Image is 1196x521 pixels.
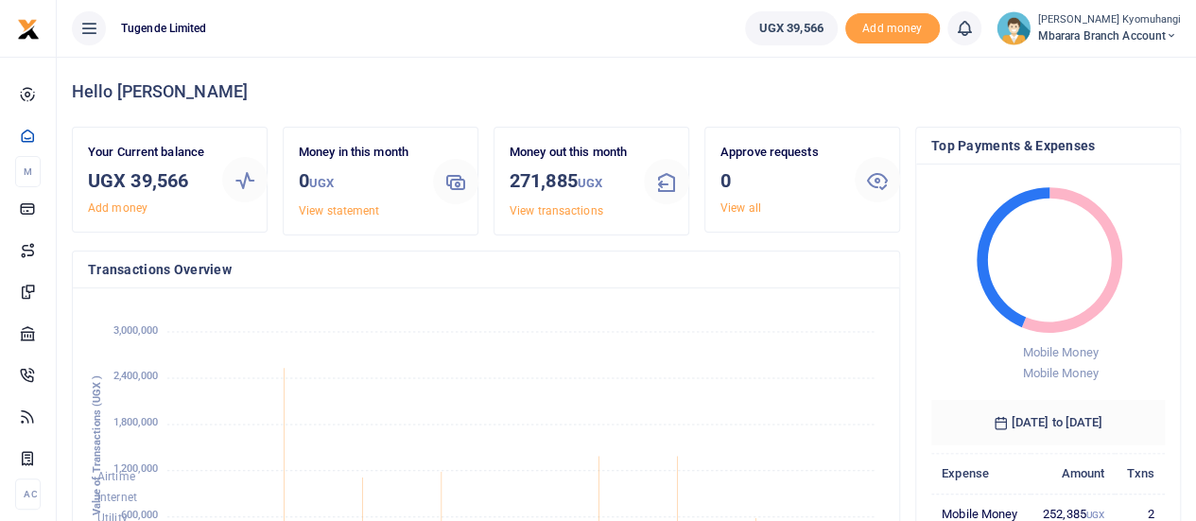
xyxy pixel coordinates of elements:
h6: [DATE] to [DATE] [931,400,1165,445]
span: Mbarara Branch account [1038,27,1181,44]
a: profile-user [PERSON_NAME] Kyomuhangi Mbarara Branch account [997,11,1181,45]
tspan: 600,000 [121,509,158,521]
a: View all [720,201,761,215]
h3: 0 [299,166,418,198]
span: Airtime [97,470,135,483]
th: Amount [1031,453,1115,494]
a: logo-small logo-large logo-large [17,21,40,35]
p: Money in this month [299,143,418,163]
h4: Transactions Overview [88,259,884,280]
li: Toup your wallet [845,13,940,44]
img: logo-small [17,18,40,41]
span: UGX 39,566 [759,19,823,38]
small: [PERSON_NAME] Kyomuhangi [1038,12,1181,28]
small: UGX [309,176,334,190]
tspan: 1,200,000 [113,462,158,475]
h3: UGX 39,566 [88,166,207,195]
span: Mobile Money [1022,366,1098,380]
a: Add money [845,20,940,34]
h4: Hello [PERSON_NAME] [72,81,1181,102]
tspan: 3,000,000 [113,324,158,337]
h4: Top Payments & Expenses [931,135,1165,156]
a: Add money [88,201,147,215]
img: profile-user [997,11,1031,45]
a: View transactions [510,204,603,217]
p: Approve requests [720,143,840,163]
h3: 271,885 [510,166,629,198]
span: Mobile Money [1022,345,1098,359]
li: Wallet ballance [737,11,845,45]
tspan: 2,400,000 [113,371,158,383]
span: Add money [845,13,940,44]
li: M [15,156,41,187]
li: Ac [15,478,41,510]
p: Your Current balance [88,143,207,163]
span: Tugende Limited [113,20,215,37]
th: Expense [931,453,1031,494]
a: UGX 39,566 [745,11,838,45]
small: UGX [1086,510,1104,520]
h3: 0 [720,166,840,195]
small: UGX [578,176,602,190]
th: Txns [1115,453,1165,494]
a: View statement [299,204,379,217]
span: Internet [97,491,137,504]
p: Money out this month [510,143,629,163]
tspan: 1,800,000 [113,417,158,429]
text: Value of Transactions (UGX ) [91,375,103,516]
